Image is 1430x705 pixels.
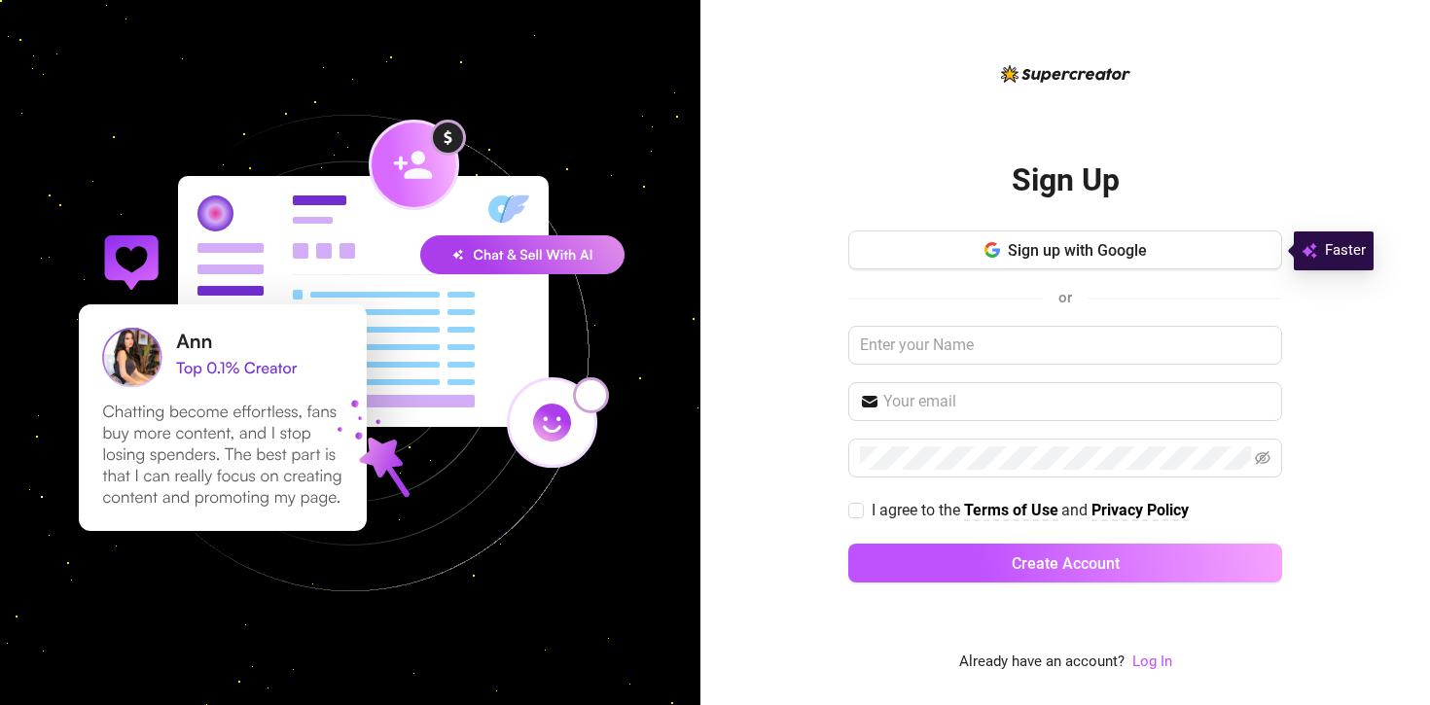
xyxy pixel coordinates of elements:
span: Already have an account? [959,651,1125,674]
img: svg%3e [1302,239,1317,263]
input: Enter your Name [848,326,1282,365]
span: or [1058,289,1072,306]
strong: Privacy Policy [1091,501,1189,519]
span: Create Account [1012,554,1120,573]
span: I agree to the [872,501,964,519]
img: logo-BBDzfeDw.svg [1001,65,1130,83]
span: Sign up with Google [1008,241,1147,260]
a: Terms of Use [964,501,1058,521]
h2: Sign Up [1012,160,1120,200]
button: Create Account [848,544,1282,582]
a: Log In [1132,651,1172,674]
span: Faster [1325,239,1366,263]
span: and [1061,501,1091,519]
strong: Terms of Use [964,501,1058,519]
a: Privacy Policy [1091,501,1189,521]
span: eye-invisible [1255,450,1270,466]
button: Sign up with Google [848,230,1282,269]
a: Log In [1132,652,1172,670]
input: Your email [883,390,1270,413]
img: signup-background-D0MIrEPF.svg [14,17,687,689]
